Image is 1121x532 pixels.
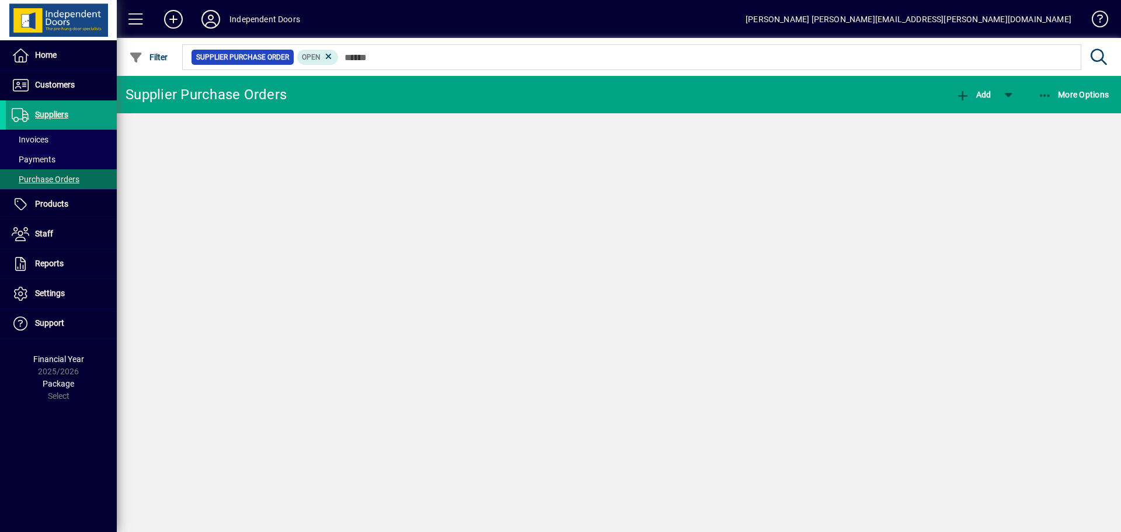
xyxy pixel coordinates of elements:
a: Reports [6,249,117,279]
span: Home [35,50,57,60]
span: Open [302,53,321,61]
span: Purchase Orders [12,175,79,184]
a: Customers [6,71,117,100]
button: More Options [1035,84,1112,105]
a: Knowledge Base [1083,2,1106,40]
button: Filter [126,47,171,68]
span: Reports [35,259,64,268]
span: Support [35,318,64,328]
span: Customers [35,80,75,89]
span: Settings [35,288,65,298]
a: Payments [6,149,117,169]
div: Independent Doors [229,10,300,29]
button: Add [953,84,994,105]
button: Profile [192,9,229,30]
a: Invoices [6,130,117,149]
mat-chip: Completion Status: Open [297,50,339,65]
span: Supplier Purchase Order [196,51,289,63]
span: Invoices [12,135,48,144]
button: Add [155,9,192,30]
span: Financial Year [33,354,84,364]
span: Package [43,379,74,388]
span: Products [35,199,68,208]
span: Payments [12,155,55,164]
span: Staff [35,229,53,238]
a: Products [6,190,117,219]
div: [PERSON_NAME] [PERSON_NAME][EMAIL_ADDRESS][PERSON_NAME][DOMAIN_NAME] [746,10,1071,29]
a: Purchase Orders [6,169,117,189]
span: Filter [129,53,168,62]
div: Supplier Purchase Orders [126,85,287,104]
span: Add [956,90,991,99]
a: Home [6,41,117,70]
a: Settings [6,279,117,308]
a: Support [6,309,117,338]
span: More Options [1038,90,1109,99]
a: Staff [6,220,117,249]
span: Suppliers [35,110,68,119]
